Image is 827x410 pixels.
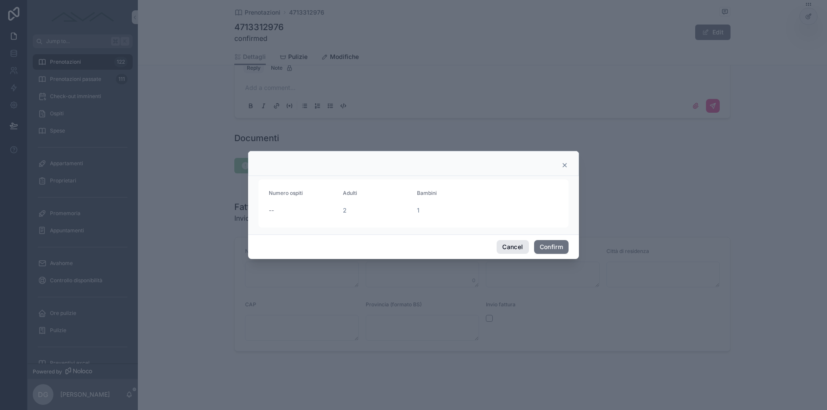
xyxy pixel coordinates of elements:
[343,206,410,215] span: 2
[534,240,569,254] button: Confirm
[417,206,484,215] span: 1
[343,190,357,196] span: Adulti
[497,240,529,254] button: Cancel
[417,190,437,196] span: Bambini
[269,190,303,196] span: Numero ospiti
[269,206,274,215] span: --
